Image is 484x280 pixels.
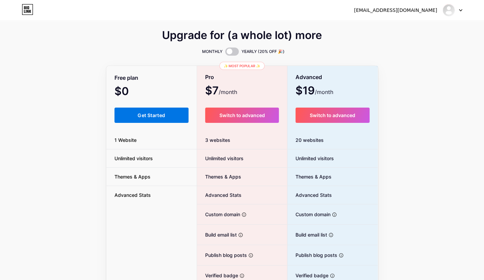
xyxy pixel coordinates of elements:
span: /month [219,88,237,96]
button: Switch to advanced [205,108,279,123]
span: Unlimited visitors [106,155,161,162]
button: Get Started [114,108,189,123]
img: donho [442,4,455,17]
span: $19 [295,87,333,96]
span: Unlimited visitors [287,155,334,162]
span: Verified badge [197,272,238,279]
span: Advanced Stats [106,191,159,199]
span: MONTHLY [202,48,222,55]
span: Custom domain [197,211,240,218]
button: Switch to advanced [295,108,370,123]
div: 3 websites [197,131,287,149]
span: $7 [205,87,237,96]
span: Switch to advanced [310,112,355,118]
span: Free plan [114,72,138,84]
div: ✨ Most popular ✨ [219,62,265,70]
div: 20 websites [287,131,378,149]
span: Advanced Stats [197,191,241,199]
span: Custom domain [287,211,330,218]
span: Publish blog posts [287,251,337,259]
span: Verified badge [287,272,328,279]
span: YEARLY (20% OFF 🎉) [241,48,285,55]
span: Advanced [295,71,322,83]
span: Themes & Apps [106,173,159,180]
span: Advanced Stats [287,191,332,199]
span: Publish blog posts [197,251,247,259]
span: Upgrade for (a whole lot) more [162,31,322,39]
span: $0 [114,87,147,97]
span: Unlimited visitors [197,155,244,162]
span: Themes & Apps [197,173,241,180]
span: /month [315,88,333,96]
span: Switch to advanced [219,112,265,118]
div: [EMAIL_ADDRESS][DOMAIN_NAME] [354,7,437,14]
span: Get Started [138,112,165,118]
span: Pro [205,71,214,83]
span: Themes & Apps [287,173,331,180]
span: Build email list [197,231,237,238]
span: Build email list [287,231,327,238]
span: 1 Website [106,136,145,144]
